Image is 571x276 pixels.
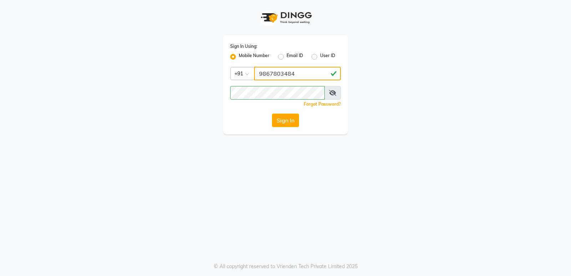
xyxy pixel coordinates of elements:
label: Mobile Number [239,52,269,61]
label: User ID [320,52,335,61]
a: Forgot Password? [304,101,341,107]
input: Username [230,86,325,100]
input: Username [254,67,341,80]
label: Sign In Using: [230,43,257,50]
label: Email ID [287,52,303,61]
img: logo1.svg [257,7,314,28]
button: Sign In [272,114,299,127]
